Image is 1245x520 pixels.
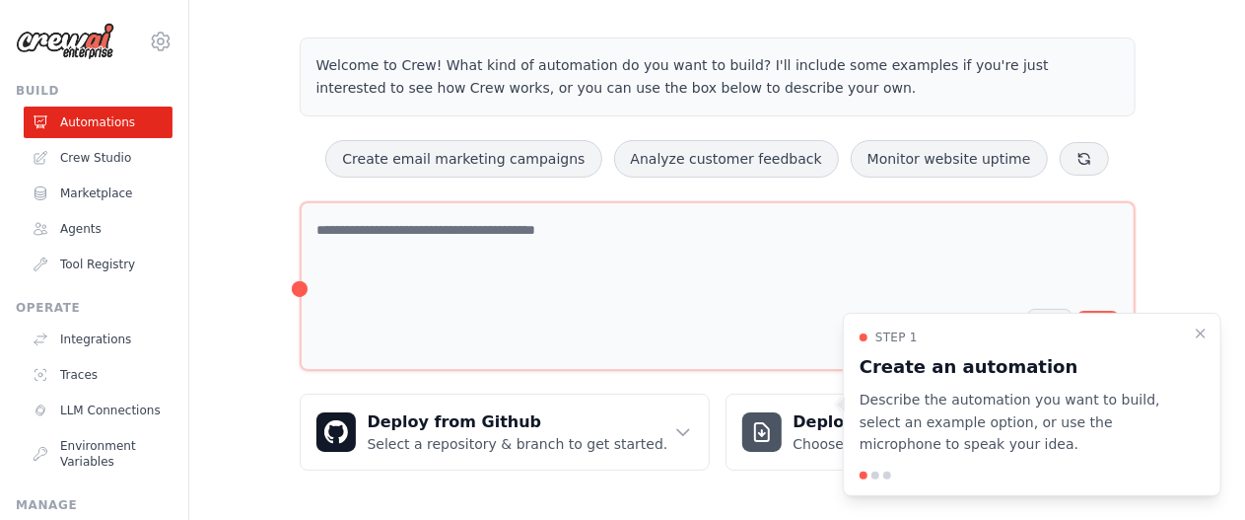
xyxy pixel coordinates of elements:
[16,83,173,99] div: Build
[368,410,668,434] h3: Deploy from Github
[24,213,173,245] a: Agents
[1146,425,1245,520] iframe: Chat Widget
[24,395,173,426] a: LLM Connections
[316,54,1119,100] p: Welcome to Crew! What kind of automation do you want to build? I'll include some examples if you'...
[1193,326,1209,341] button: Close walkthrough
[614,140,839,178] button: Analyze customer feedback
[24,107,173,138] a: Automations
[325,140,601,178] button: Create email marketing campaigns
[24,324,173,355] a: Integrations
[24,178,173,209] a: Marketplace
[368,434,668,454] p: Select a repository & branch to get started.
[860,389,1181,456] p: Describe the automation you want to build, select an example option, or use the microphone to spe...
[875,330,918,345] span: Step 1
[16,497,173,513] div: Manage
[24,430,173,478] a: Environment Variables
[794,410,981,434] h3: Deploy from zip file
[24,249,173,280] a: Tool Registry
[16,23,114,60] img: Logo
[24,359,173,391] a: Traces
[794,434,981,454] p: Choose a zip file to upload.
[860,353,1181,381] h3: Create an automation
[16,300,173,316] div: Operate
[851,140,1048,178] button: Monitor website uptime
[24,142,173,174] a: Crew Studio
